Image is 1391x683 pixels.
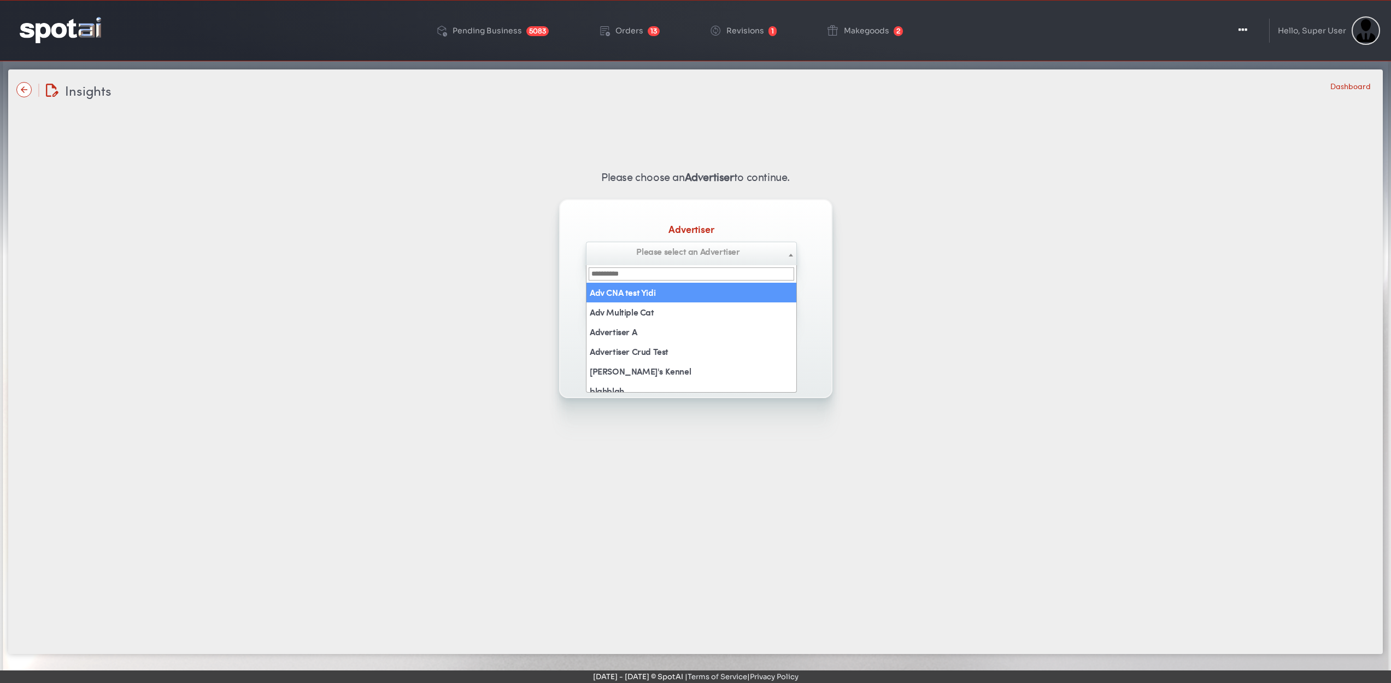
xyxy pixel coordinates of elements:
label: Advertiser [582,222,801,236]
img: name-arrow-back-state-default-icon-true-icon-only-true-type.svg [16,82,32,97]
p: Please choose an to continue. [16,168,1375,185]
li: Advertiser A [586,322,796,342]
span: 1 [768,26,777,36]
img: order-play.png [598,24,611,37]
span: 5083 [526,26,549,36]
span: Insights [65,81,111,100]
img: logo-reversed.png [20,17,101,43]
li: Advertiser Crud Test [586,342,796,361]
img: line-12.svg [38,84,39,97]
label: Avail [582,272,801,286]
img: line-1.svg [1269,19,1270,43]
a: Terms of Service [688,672,747,681]
a: Makegoods 2 [817,7,912,55]
a: Orders 13 [589,7,668,55]
strong: Advertiser [685,169,734,184]
div: Makegoods [844,27,889,34]
li: Adv CNA test Yidi [586,283,796,302]
div: Revisions [726,27,764,34]
div: Hello, Super User [1278,27,1346,34]
img: edit-document.svg [46,84,58,97]
div: Orders [615,27,643,34]
span: 13 [648,26,660,36]
img: Sterling Cooper & Partners [1352,16,1380,45]
a: Pending Business 5083 [426,7,557,55]
span: Please select an Advertiser [636,245,739,258]
img: change-circle.png [709,24,722,37]
img: deployed-code-history.png [435,24,448,37]
a: Revisions 1 [700,7,785,55]
span: 2 [894,26,903,36]
li: blahblah [586,381,796,401]
a: Privacy Policy [750,672,799,681]
li: Adv Multiple Cat [586,302,796,322]
li: Dashboard [1330,80,1371,91]
li: [PERSON_NAME]'s Kennel [586,361,796,381]
div: Pending Business [453,27,522,34]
